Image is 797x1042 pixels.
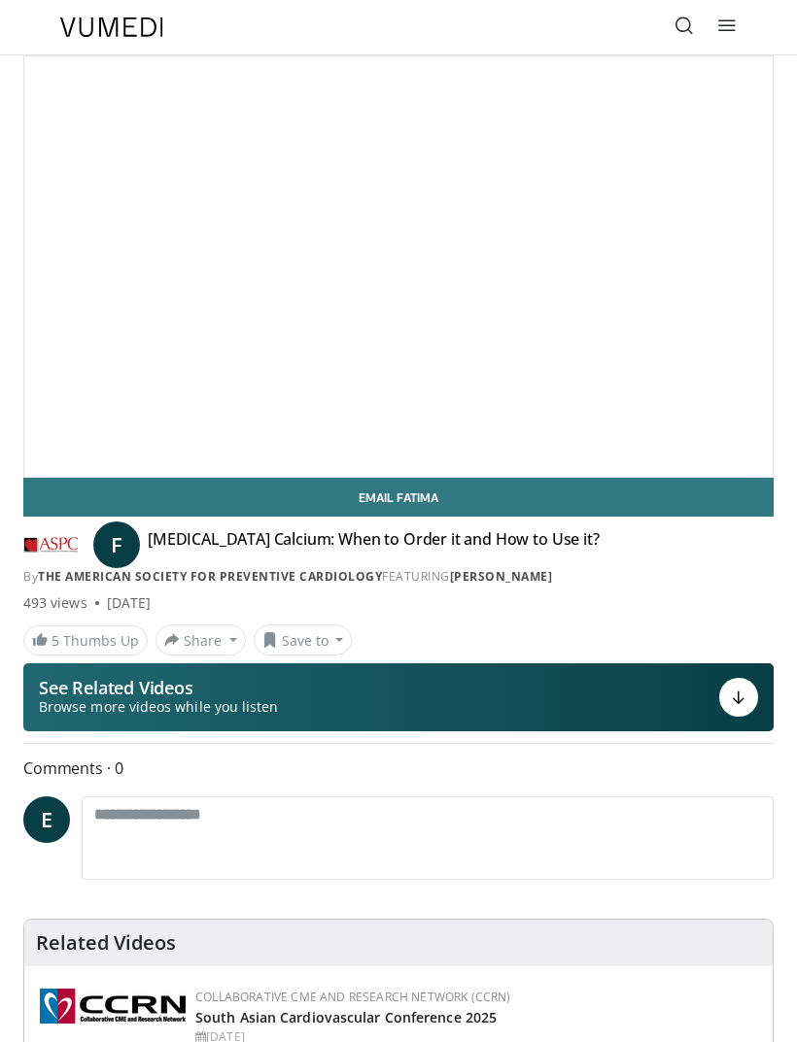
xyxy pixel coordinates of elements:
[107,593,151,613] div: [DATE]
[93,521,140,568] a: F
[23,529,78,560] img: The American Society for Preventive Cardiology
[23,625,148,655] a: 5 Thumbs Up
[156,624,246,655] button: Share
[195,989,511,1005] a: Collaborative CME and Research Network (CCRN)
[23,663,774,731] button: See Related Videos Browse more videos while you listen
[254,624,353,655] button: Save to
[36,931,176,955] h4: Related Videos
[23,593,87,613] span: 493 views
[39,697,278,717] span: Browse more videos while you listen
[450,568,553,585] a: [PERSON_NAME]
[23,478,774,517] a: Email Fatima
[148,529,600,560] h4: [MEDICAL_DATA] Calcium: When to Order it and How to Use it?
[24,56,773,477] video-js: Video Player
[40,989,186,1024] img: a04ee3ba-8487-4636-b0fb-5e8d268f3737.png.150x105_q85_autocrop_double_scale_upscale_version-0.2.png
[23,756,774,781] span: Comments 0
[39,678,278,697] p: See Related Videos
[38,568,382,585] a: The American Society for Preventive Cardiology
[52,631,59,650] span: 5
[195,1008,497,1026] a: South Asian Cardiovascular Conference 2025
[23,568,774,586] div: By FEATURING
[23,796,70,843] a: E
[60,17,163,37] img: VuMedi Logo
